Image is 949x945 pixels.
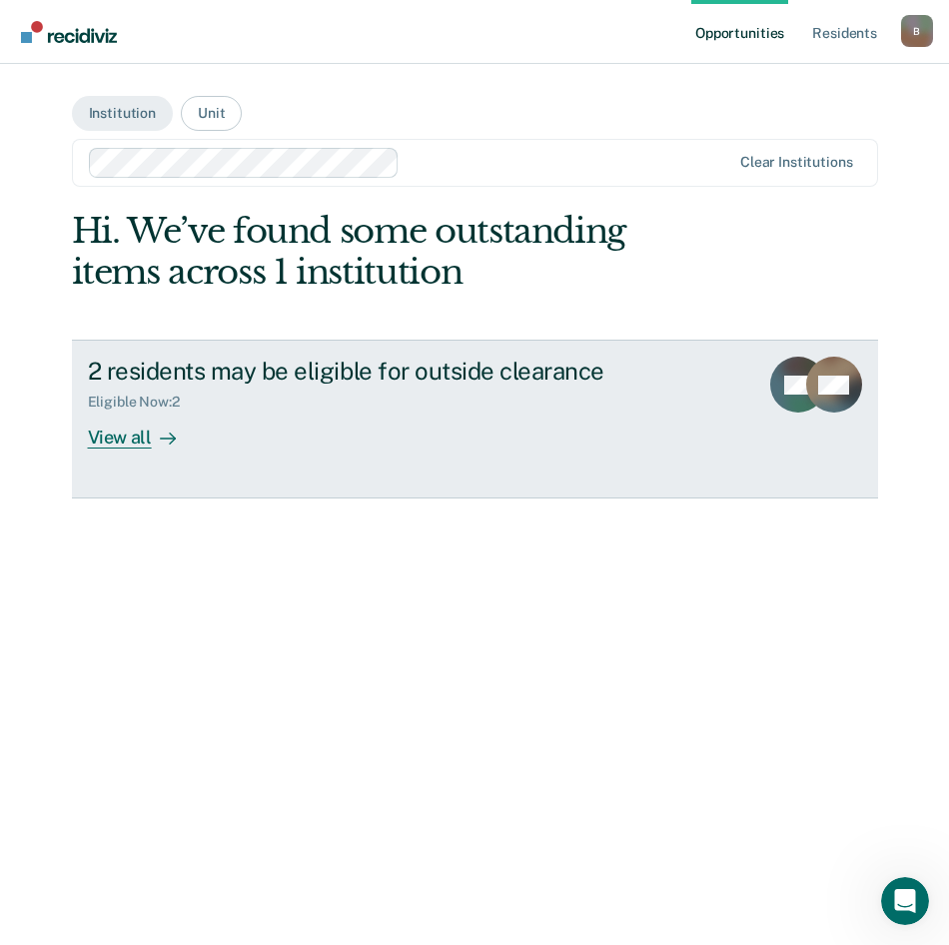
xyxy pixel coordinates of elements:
[740,154,853,171] div: Clear institutions
[88,394,196,411] div: Eligible Now : 2
[881,877,929,925] iframe: Intercom live chat
[88,411,200,450] div: View all
[72,340,878,497] a: 2 residents may be eligible for outside clearanceEligible Now:2View all
[72,96,173,131] button: Institution
[181,96,242,131] button: Unit
[901,15,933,47] div: B
[901,15,933,47] button: Profile dropdown button
[72,211,717,293] div: Hi. We’ve found some outstanding items across 1 institution
[21,21,117,43] img: Recidiviz
[88,357,742,386] div: 2 residents may be eligible for outside clearance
